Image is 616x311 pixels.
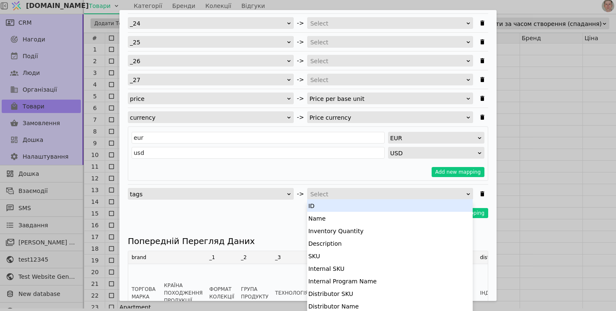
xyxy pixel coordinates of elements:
[272,251,312,264] th: _3
[297,113,304,122] span: ->
[297,75,304,84] span: ->
[128,235,488,247] h4: Попередній Перегляд Даних
[130,55,286,67] div: _26
[297,19,304,28] span: ->
[307,212,473,224] div: Name
[307,262,473,275] div: Internal SKU
[130,112,286,123] div: currency
[119,10,497,301] div: Імпортувати Товари
[307,224,473,237] div: Inventory Quantity
[128,251,160,264] th: brand
[130,18,286,29] div: _24
[309,112,466,123] div: Price currency
[297,57,304,65] span: ->
[297,190,304,198] span: ->
[390,147,477,159] div: USD
[310,74,465,86] div: Select
[310,18,465,29] div: Select
[132,147,385,159] input: Field value
[310,188,465,200] div: Select
[310,55,465,67] div: Select
[297,94,304,103] span: ->
[130,36,286,48] div: _25
[432,167,485,177] button: Add new mapping
[390,132,477,144] div: EUR
[130,74,286,86] div: _27
[476,251,530,264] th: distributorSku
[309,93,466,105] div: Price per base unit
[130,188,286,200] div: tags
[132,132,385,144] input: Field value
[130,93,286,105] div: price
[307,249,473,262] div: SKU
[307,287,473,300] div: Distributor SKU
[206,251,238,264] th: _1
[297,38,304,46] span: ->
[307,237,473,249] div: Description
[238,251,272,264] th: _2
[307,199,473,212] div: ID
[307,275,473,287] div: Internal Program Name
[310,36,465,48] div: Select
